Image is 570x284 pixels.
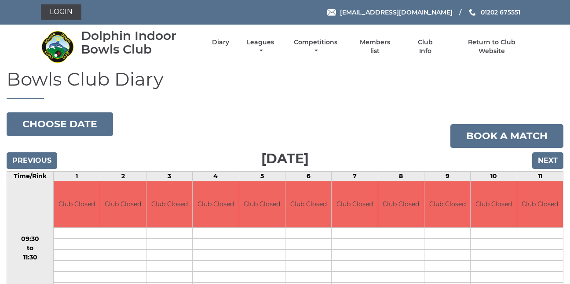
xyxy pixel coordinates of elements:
[7,112,113,136] button: Choose date
[7,172,54,181] td: Time/Rink
[471,181,516,227] td: Club Closed
[532,152,563,169] input: Next
[327,9,336,16] img: Email
[471,172,517,181] td: 10
[212,38,229,47] a: Diary
[193,181,238,227] td: Club Closed
[517,181,563,227] td: Club Closed
[355,38,395,55] a: Members list
[245,38,276,55] a: Leagues
[378,181,424,227] td: Club Closed
[327,7,453,17] a: Email [EMAIL_ADDRESS][DOMAIN_NAME]
[81,29,197,56] div: Dolphin Indoor Bowls Club
[146,181,192,227] td: Club Closed
[424,181,470,227] td: Club Closed
[54,172,100,181] td: 1
[340,8,453,16] span: [EMAIL_ADDRESS][DOMAIN_NAME]
[481,8,520,16] span: 01202 675551
[517,172,563,181] td: 11
[41,30,74,63] img: Dolphin Indoor Bowls Club
[285,172,331,181] td: 6
[146,172,193,181] td: 3
[424,172,470,181] td: 9
[411,38,439,55] a: Club Info
[7,152,57,169] input: Previous
[100,181,146,227] td: Club Closed
[7,69,563,99] h1: Bowls Club Diary
[455,38,529,55] a: Return to Club Website
[100,172,146,181] td: 2
[239,181,285,227] td: Club Closed
[285,181,331,227] td: Club Closed
[239,172,285,181] td: 5
[378,172,424,181] td: 8
[193,172,239,181] td: 4
[332,172,378,181] td: 7
[54,181,99,227] td: Club Closed
[332,181,377,227] td: Club Closed
[41,4,81,20] a: Login
[469,9,475,16] img: Phone us
[450,124,563,148] a: Book a match
[468,7,520,17] a: Phone us 01202 675551
[292,38,340,55] a: Competitions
